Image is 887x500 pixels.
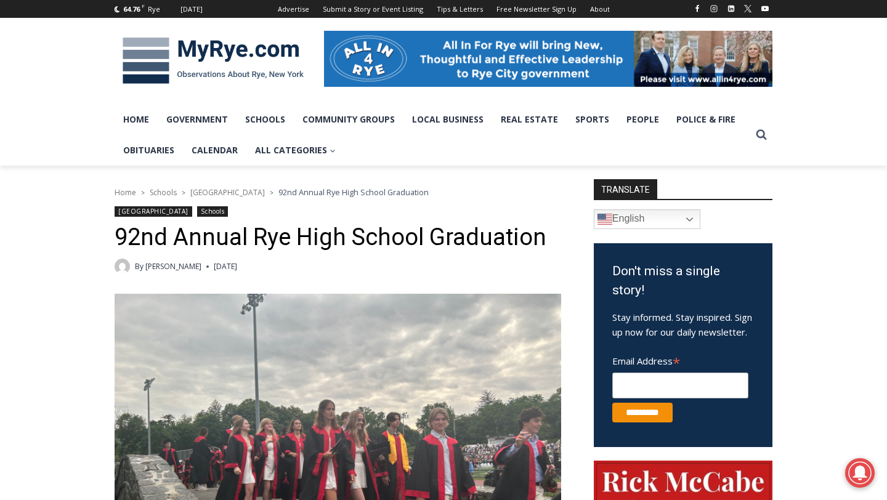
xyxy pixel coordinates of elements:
[612,349,748,371] label: Email Address
[294,104,403,135] a: Community Groups
[115,29,312,93] img: MyRye.com
[255,143,336,157] span: All Categories
[237,104,294,135] a: Schools
[145,261,201,272] a: [PERSON_NAME]
[246,135,344,166] a: All Categories
[270,188,273,197] span: >
[668,104,744,135] a: Police & Fire
[150,187,177,198] a: Schools
[115,224,561,252] h1: 92nd Annual Rye High School Graduation
[142,2,145,9] span: F
[115,259,130,274] a: Author image
[158,104,237,135] a: Government
[612,310,754,339] p: Stay informed. Stay inspired. Sign up now for our daily newsletter.
[182,188,185,197] span: >
[115,135,183,166] a: Obituaries
[492,104,567,135] a: Real Estate
[724,1,739,16] a: Linkedin
[135,260,144,272] span: By
[324,31,772,86] img: All in for Rye
[180,4,203,15] div: [DATE]
[594,179,657,199] strong: TRANSLATE
[594,209,700,229] a: English
[183,135,246,166] a: Calendar
[115,206,192,217] a: [GEOGRAPHIC_DATA]
[115,104,750,166] nav: Primary Navigation
[190,187,265,198] a: [GEOGRAPHIC_DATA]
[618,104,668,135] a: People
[612,262,754,300] h3: Don't miss a single story!
[115,186,561,198] nav: Breadcrumbs
[707,1,721,16] a: Instagram
[148,4,160,15] div: Rye
[690,1,705,16] a: Facebook
[567,104,618,135] a: Sports
[123,4,140,14] span: 64.76
[115,187,136,198] a: Home
[403,104,492,135] a: Local Business
[197,206,228,217] a: Schools
[141,188,145,197] span: >
[278,187,429,198] span: 92nd Annual Rye High School Graduation
[750,124,772,146] button: View Search Form
[115,104,158,135] a: Home
[214,260,237,272] time: [DATE]
[758,1,772,16] a: YouTube
[597,212,612,227] img: en
[740,1,755,16] a: X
